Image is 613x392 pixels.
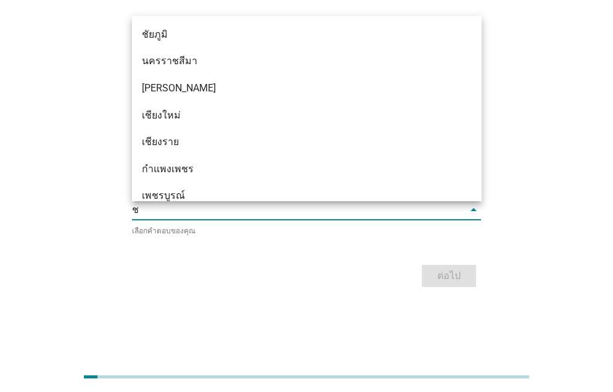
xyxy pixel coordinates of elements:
div: [PERSON_NAME] [142,81,444,96]
div: เชียงราย [142,135,444,149]
div: นครราชสีมา [142,54,444,69]
div: เชียงใหม่ [142,108,444,123]
div: เพชรบูรณ์ [142,188,444,203]
div: เลือกคำตอบของคุณ [132,225,482,236]
div: ชัยภูมิ [142,27,444,42]
div: กำแพงเพชร [142,162,444,177]
input: รายการนี้เป็นแบบอัตโนมัติ คุณสามารถพิมพ์ลงในรายการนี้ [132,200,464,220]
i: arrow_drop_down [466,202,481,217]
